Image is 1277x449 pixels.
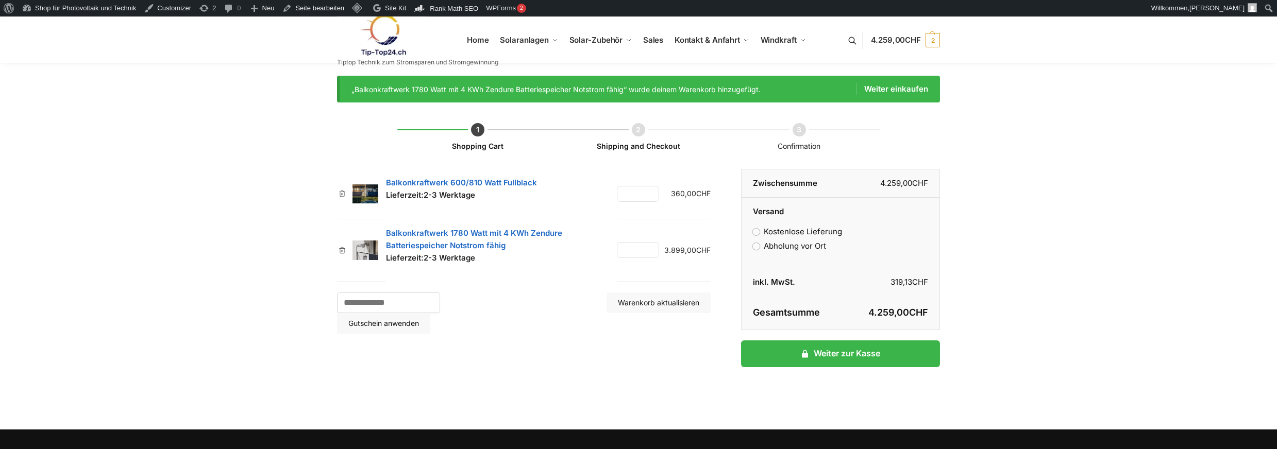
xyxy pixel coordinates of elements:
img: Benutzerbild von Rupert Spoddig [1248,3,1257,12]
a: Weiter zur Kasse [741,340,940,367]
a: Shopping Cart [452,142,503,150]
span: 2-3 Werktage [424,190,475,200]
a: Balkonkraftwerk 600/810 Watt Fullblack [386,178,537,187]
span: Lieferzeit: [386,190,475,200]
span: CHF [905,35,921,45]
th: Gesamtsumme [742,296,841,330]
label: Kostenlose Lieferung [753,227,842,236]
span: 4.259,00 [871,35,921,45]
a: Windkraft [756,17,810,63]
bdi: 3.899,00 [664,246,711,254]
span: Site Kit [385,4,406,12]
span: Solar-Zubehör [569,35,623,45]
span: Kontakt & Anfahrt [675,35,740,45]
a: Weiter einkaufen [856,83,928,95]
span: Solaranlagen [500,35,549,45]
input: Produktmenge [632,244,644,256]
span: Windkraft [761,35,797,45]
label: Abholung vor Ort [753,241,826,251]
a: Sales [639,17,667,63]
span: Sales [643,35,664,45]
th: Versand [742,198,939,218]
input: Produktmenge [632,187,644,200]
span: Confirmation [778,142,820,150]
th: inkl. MwSt. [742,268,841,296]
button: Warenkorb aktualisieren [607,292,711,313]
span: CHF [909,307,928,318]
span: 2-3 Werktage [424,253,475,263]
a: Shipping and Checkout [597,142,680,150]
a: Kontakt & Anfahrt [670,17,753,63]
bdi: 4.259,00 [868,307,928,318]
span: [PERSON_NAME] [1189,4,1245,12]
a: Balkonkraftwerk 600/810 Watt Fullblack aus dem Warenkorb entfernen [337,190,347,197]
span: Rank Math SEO [430,5,478,12]
span: CHF [696,246,711,254]
img: Warenkorb 2 [352,240,378,260]
span: Lieferzeit: [386,253,475,263]
div: „Balkonkraftwerk 1780 Watt mit 4 KWh Zendure Batteriespeicher Notstrom fähig“ wurde deinem Warenk... [351,83,929,95]
a: Balkonkraftwerk 1780 Watt mit 4 KWh Zendure Batteriespeicher Notstrom fähig aus dem Warenkorb ent... [337,247,347,254]
span: CHF [696,189,711,198]
button: Gutschein anwenden [337,313,430,334]
bdi: 360,00 [671,189,711,198]
span: CHF [912,277,928,287]
a: 4.259,00CHF 2 [871,25,940,56]
span: CHF [912,178,928,188]
a: Solaranlagen [496,17,562,63]
p: Tiptop Technik zum Stromsparen und Stromgewinnung [337,59,498,65]
img: Warenkorb 1 [352,184,378,204]
bdi: 319,13 [890,277,928,287]
nav: Cart contents [871,16,940,64]
div: 2 [517,4,526,13]
th: Zwischensumme [742,169,841,198]
a: Solar-Zubehör [565,17,636,63]
bdi: 4.259,00 [880,178,928,188]
a: Balkonkraftwerk 1780 Watt mit 4 KWh Zendure Batteriespeicher Notstrom fähig [386,228,562,250]
img: Solaranlagen, Speicheranlagen und Energiesparprodukte [337,14,427,56]
span: 2 [926,33,940,47]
